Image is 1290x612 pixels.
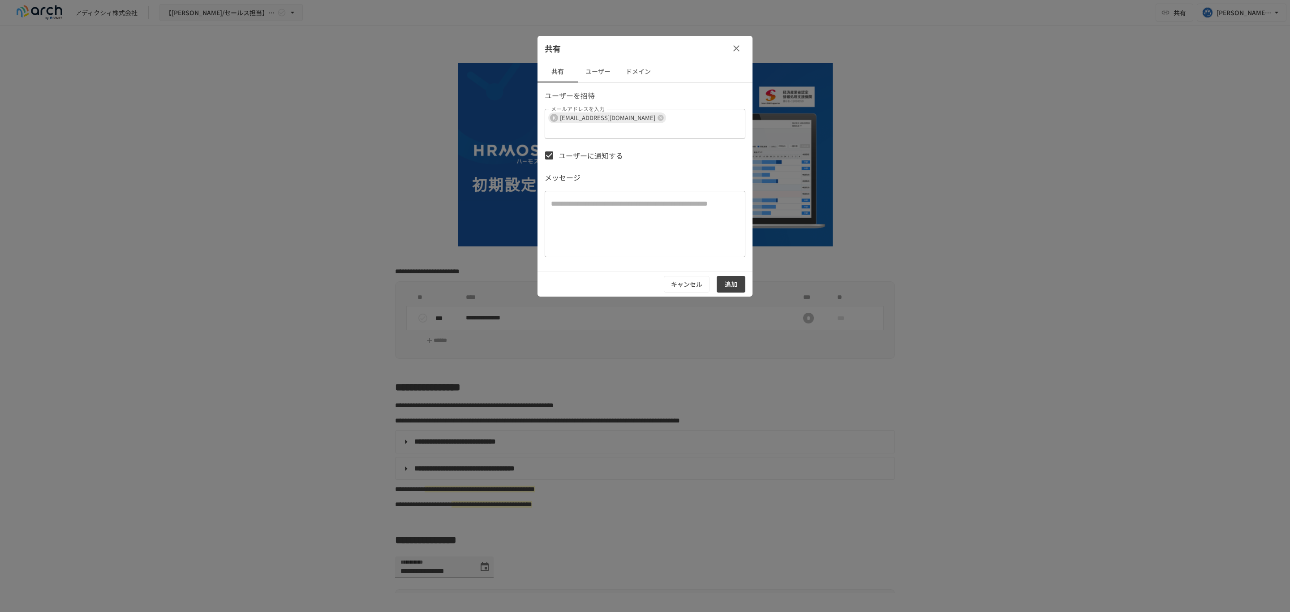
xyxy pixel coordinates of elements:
div: K [550,114,558,122]
button: ユーザー [578,61,618,82]
div: K[EMAIL_ADDRESS][DOMAIN_NAME] [548,112,666,123]
div: 共有 [537,36,752,61]
button: 共有 [537,61,578,82]
button: ドメイン [618,61,658,82]
p: メッセージ [545,172,745,184]
p: ユーザーを招待 [545,90,745,102]
label: メールアドレスを入力 [551,105,605,112]
span: [EMAIL_ADDRESS][DOMAIN_NAME] [556,112,659,123]
button: 追加 [717,276,745,293]
span: ユーザーに通知する [559,150,623,162]
button: キャンセル [664,276,709,293]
